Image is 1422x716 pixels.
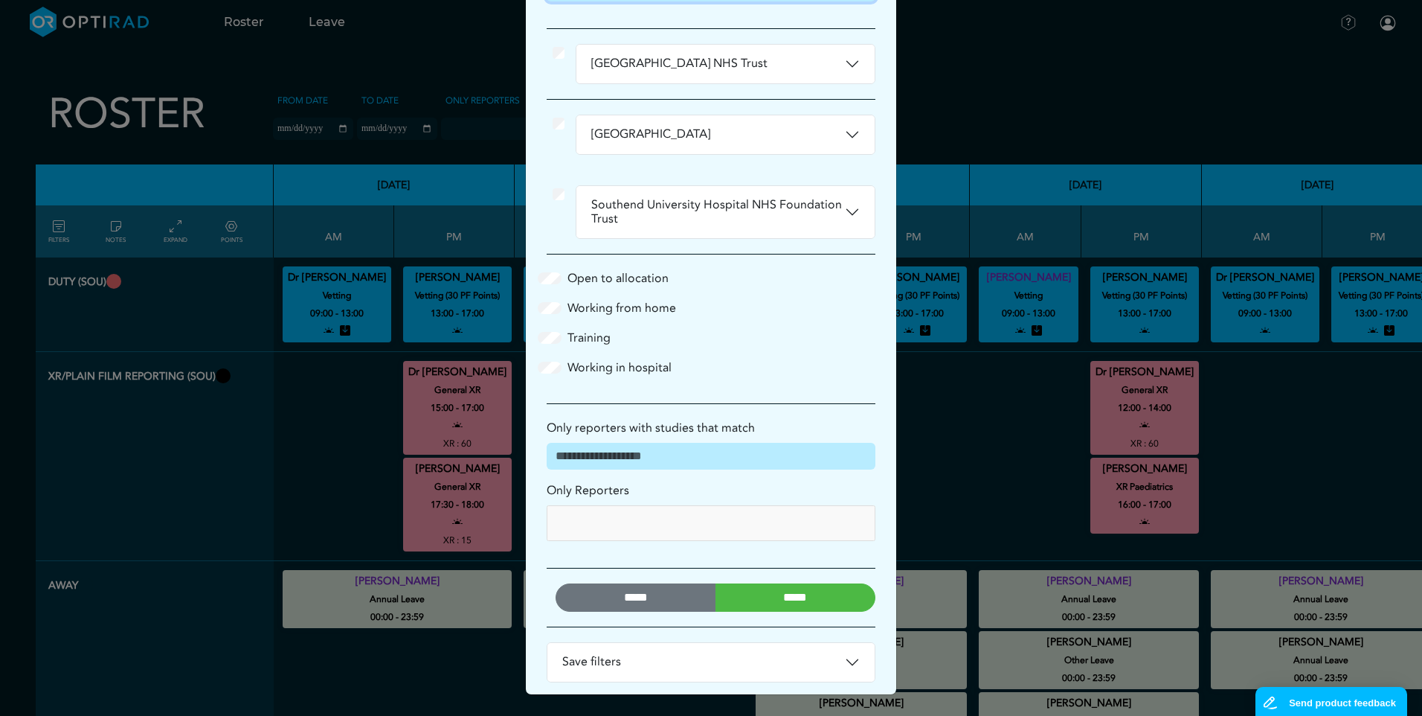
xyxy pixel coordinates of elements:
[576,45,875,83] button: [GEOGRAPHIC_DATA] NHS Trust
[547,419,755,437] label: Only reporters with studies that match
[576,115,875,154] button: [GEOGRAPHIC_DATA]
[567,329,611,347] label: Training
[567,359,672,377] label: Working in hospital
[567,299,676,317] label: Working from home
[553,512,659,534] input: null
[547,482,629,499] label: Only Reporters
[547,643,875,682] button: Save filters
[576,186,875,238] button: Southend University Hospital NHS Foundation Trust
[567,269,669,287] label: Open to allocation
